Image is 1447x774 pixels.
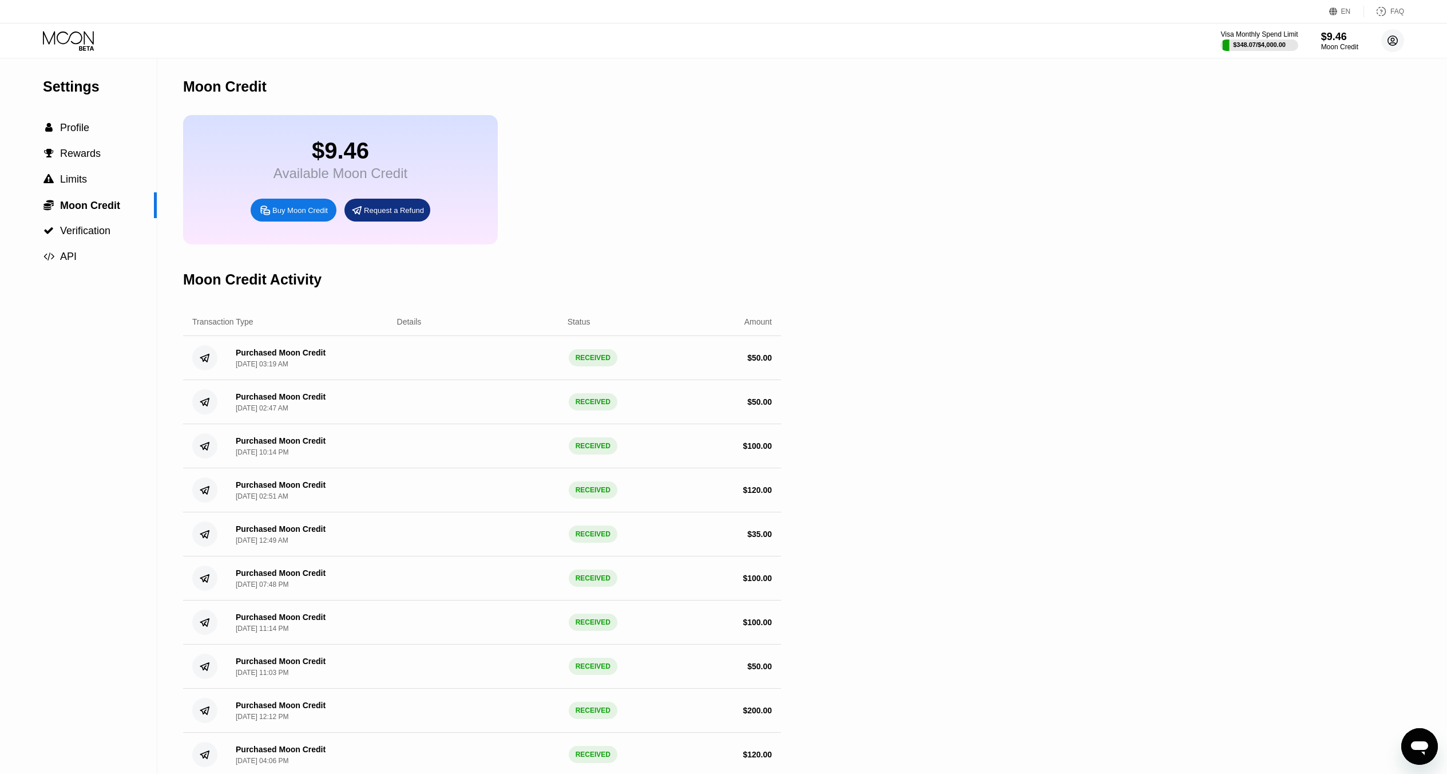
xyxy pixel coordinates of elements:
[236,701,326,710] div: Purchased Moon Credit
[236,745,326,754] div: Purchased Moon Credit
[236,580,288,589] div: [DATE] 07:48 PM
[45,123,53,133] span: 
[364,206,424,215] div: Request a Refund
[236,448,288,456] div: [DATE] 10:14 PM
[43,123,54,133] div: 
[236,713,288,721] div: [DATE] 12:12 PM
[569,526,617,543] div: RECEIVED
[1321,31,1358,43] div: $9.46
[747,353,772,362] div: $ 50.00
[1220,30,1298,38] div: Visa Monthly Spend Limit
[1233,41,1286,48] div: $348.07 / $4,000.00
[1341,7,1351,15] div: EN
[60,225,110,236] span: Verification
[43,78,157,95] div: Settings
[1364,6,1404,17] div: FAQ
[236,657,326,666] div: Purchased Moon Credit
[747,397,772,406] div: $ 50.00
[60,200,120,211] span: Moon Credit
[743,706,772,715] div: $ 200.00
[743,574,772,583] div: $ 100.00
[60,148,101,159] span: Rewards
[236,613,326,622] div: Purchased Moon Credit
[236,625,288,633] div: [DATE] 11:14 PM
[273,165,407,181] div: Available Moon Credit
[272,206,328,215] div: Buy Moon Credit
[569,746,617,763] div: RECEIVED
[569,702,617,719] div: RECEIVED
[236,392,326,401] div: Purchased Moon Credit
[569,481,617,499] div: RECEIVED
[43,148,54,159] div: 
[743,485,772,495] div: $ 120.00
[344,199,430,222] div: Request a Refund
[236,536,288,544] div: [DATE] 12:49 AM
[236,348,326,357] div: Purchased Moon Credit
[236,492,288,500] div: [DATE] 02:51 AM
[236,757,288,765] div: [DATE] 04:06 PM
[236,404,288,412] div: [DATE] 02:47 AM
[236,480,326,489] div: Purchased Moon Credit
[236,360,288,368] div: [DATE] 03:19 AM
[1321,31,1358,51] div: $9.46Moon Credit
[236,669,288,677] div: [DATE] 11:03 PM
[60,122,89,133] span: Profile
[236,568,326,578] div: Purchased Moon Credit
[397,317,422,326] div: Details
[1220,30,1298,51] div: Visa Monthly Spend Limit$348.07/$4,000.00
[44,148,54,159] span: 
[747,662,772,671] div: $ 50.00
[1401,728,1438,765] iframe: Кнопка запуска окна обмена сообщениями
[1390,7,1404,15] div: FAQ
[1329,6,1364,17] div: EN
[60,173,87,185] span: Limits
[747,530,772,539] div: $ 35.00
[744,317,772,326] div: Amount
[183,271,322,288] div: Moon Credit Activity
[569,393,617,410] div: RECEIVED
[569,349,617,366] div: RECEIVED
[569,658,617,675] div: RECEIVED
[236,524,326,534] div: Purchased Moon Credit
[60,251,77,262] span: API
[743,750,772,759] div: $ 120.00
[183,78,267,95] div: Moon Credit
[743,618,772,627] div: $ 100.00
[43,226,54,236] span: 
[251,199,336,222] div: Buy Moon Credit
[569,614,617,631] div: RECEIVED
[43,174,54,184] span: 
[43,251,54,262] span: 
[192,317,253,326] div: Transaction Type
[43,199,54,211] span: 
[569,437,617,455] div: RECEIVED
[1321,43,1358,51] div: Moon Credit
[568,317,590,326] div: Status
[743,441,772,451] div: $ 100.00
[236,436,326,445] div: Purchased Moon Credit
[273,138,407,164] div: $9.46
[569,570,617,587] div: RECEIVED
